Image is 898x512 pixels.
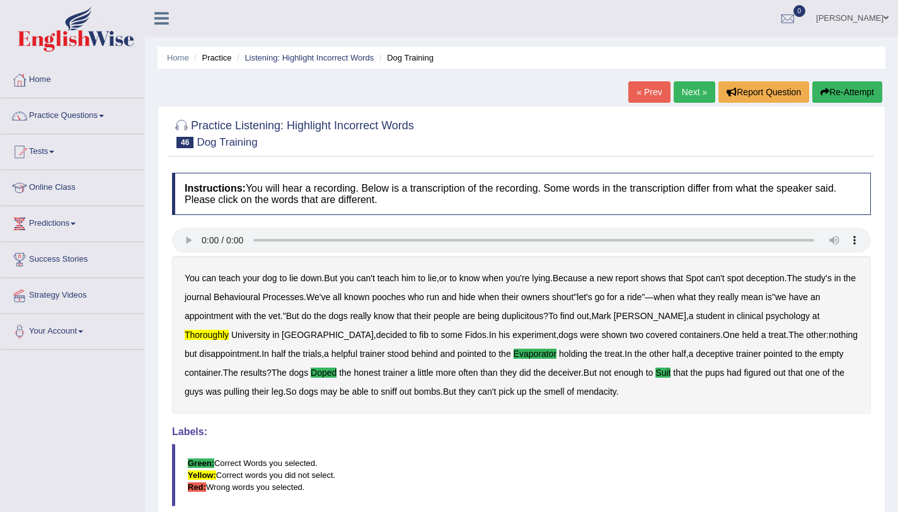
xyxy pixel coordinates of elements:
[843,273,855,283] b: the
[599,368,611,378] b: not
[529,387,541,397] b: the
[376,52,434,64] li: Dog Training
[689,311,694,321] b: a
[412,349,438,359] b: behind
[236,311,251,321] b: with
[559,349,587,359] b: holding
[607,292,617,302] b: for
[340,273,354,283] b: you
[532,273,550,283] b: lying
[706,273,725,283] b: can't
[418,368,434,378] b: little
[324,273,337,283] b: But
[628,81,670,103] a: « Prev
[188,482,206,492] b: Red:
[197,136,257,148] small: Dog Training
[282,330,374,340] b: [GEOGRAPHIC_DATA]
[669,273,683,283] b: that
[805,273,832,283] b: study's
[616,273,639,283] b: report
[185,183,246,194] b: Instructions:
[819,349,843,359] b: empty
[1,98,144,130] a: Practice Questions
[736,349,761,359] b: trainer
[449,273,457,283] b: to
[268,311,280,321] b: vet
[262,273,277,283] b: dog
[428,273,437,283] b: lie
[512,330,556,340] b: experiment
[742,330,758,340] b: held
[630,330,643,340] b: two
[1,62,144,94] a: Home
[414,387,440,397] b: bombs
[705,368,724,378] b: pups
[773,368,785,378] b: out
[463,311,475,321] b: are
[580,330,599,340] b: were
[188,458,214,468] b: Green:
[272,330,279,340] b: in
[314,311,326,321] b: the
[360,349,385,359] b: trainer
[553,273,587,283] b: Because
[498,387,514,397] b: pick
[441,330,463,340] b: some
[324,349,329,359] b: a
[1,314,144,346] a: Your Account
[410,368,415,378] b: a
[718,81,809,103] button: Report Question
[548,311,558,321] b: To
[436,368,456,378] b: more
[357,273,375,283] b: can't
[185,368,221,378] b: container
[191,52,231,64] li: Practice
[558,330,577,340] b: dogs
[741,292,763,302] b: mean
[604,349,622,359] b: treat
[443,387,456,397] b: But
[223,368,238,378] b: The
[285,387,296,397] b: So
[400,387,412,397] b: out
[383,368,408,378] b: trainer
[506,273,530,283] b: you're
[172,256,871,414] div: . , . . . " "— " ." ? , , , . , . . : . , . , . ? . . . .
[614,311,686,321] b: [PERSON_NAME]
[478,387,496,397] b: can't
[188,470,216,480] b: Yellow:
[459,292,475,302] b: hide
[280,273,287,283] b: to
[172,426,871,438] h4: Labels:
[340,387,350,397] b: be
[832,368,844,378] b: the
[723,330,739,340] b: One
[614,368,643,378] b: enough
[1,206,144,238] a: Predictions
[677,292,696,302] b: what
[812,81,882,103] button: Re-Attempt
[589,273,594,283] b: a
[746,273,785,283] b: deception
[498,330,510,340] b: his
[649,349,669,359] b: other
[243,273,260,283] b: your
[793,5,806,17] span: 0
[288,349,300,359] b: the
[775,292,786,302] b: we
[691,368,703,378] b: the
[303,349,322,359] b: trials
[646,368,653,378] b: to
[387,349,408,359] b: stood
[401,273,416,283] b: him
[328,311,347,321] b: dogs
[289,273,298,283] b: lie
[533,368,545,378] b: the
[744,368,771,378] b: figured
[567,387,574,397] b: of
[286,311,299,321] b: But
[321,387,337,397] b: may
[1,170,144,202] a: Online Class
[625,349,632,359] b: In
[1,242,144,274] a: Success Stories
